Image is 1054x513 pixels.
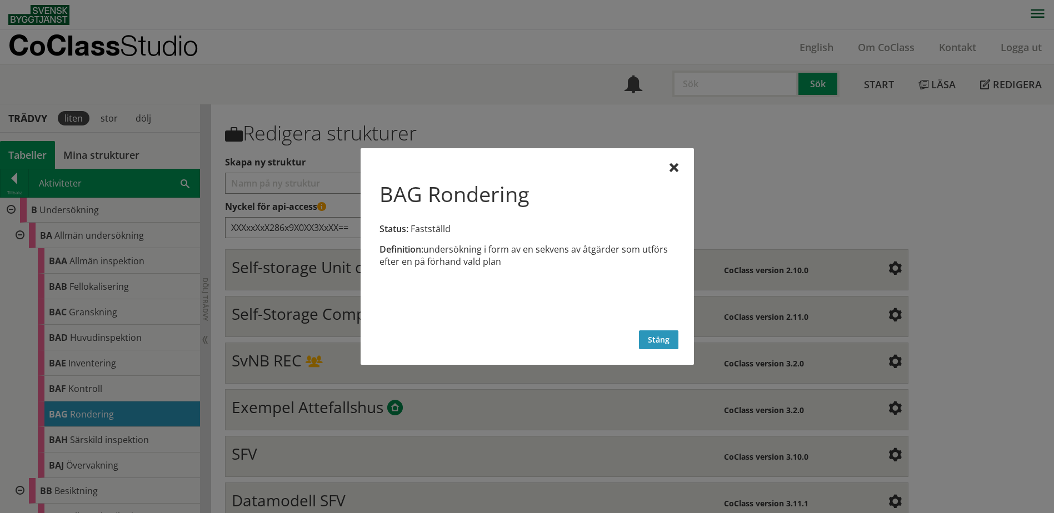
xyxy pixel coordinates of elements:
[379,243,423,255] span: Definition:
[379,182,530,206] h1: BAG Rondering
[411,223,451,235] span: Fastställd
[379,223,408,235] span: Status:
[639,330,678,349] button: Stäng
[379,243,675,268] div: undersökning i form av en sekvens av åtgärder som utförs efter en på förhand vald plan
